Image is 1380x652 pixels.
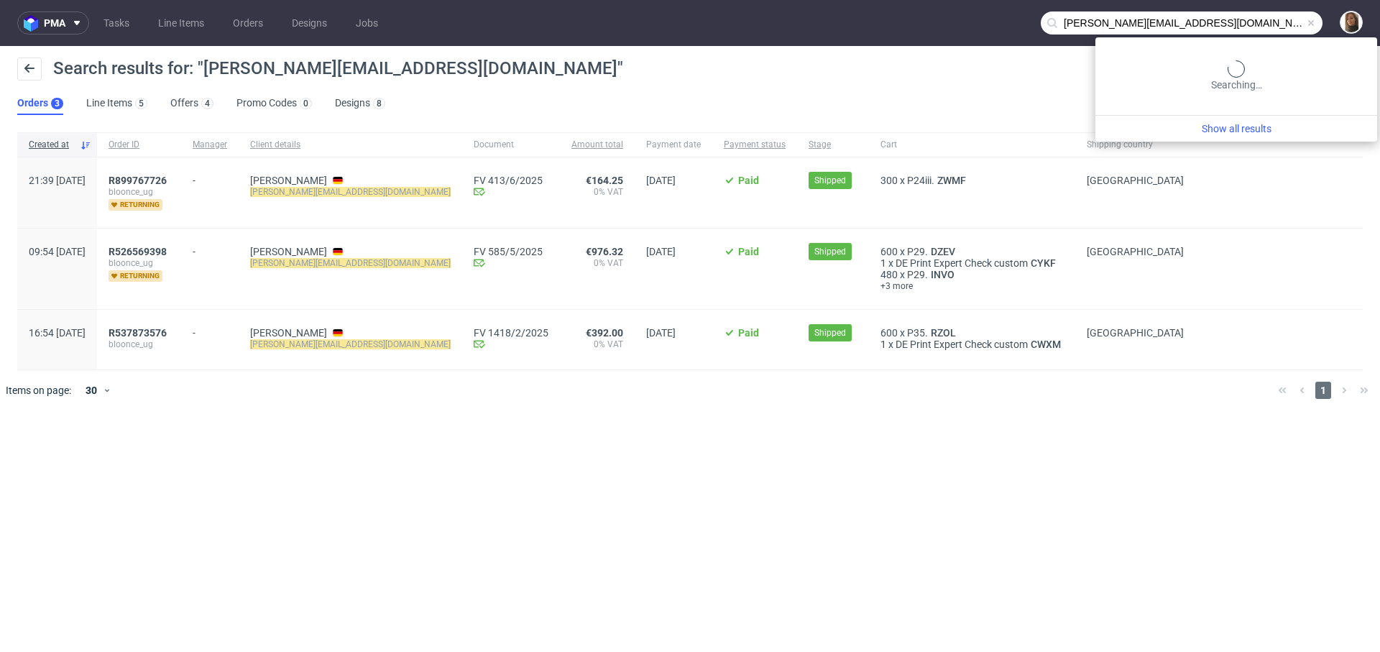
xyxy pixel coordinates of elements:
span: R899767726 [109,175,167,186]
span: €392.00 [586,327,623,339]
span: Payment status [724,139,786,151]
img: logo [24,15,44,32]
button: pma [17,12,89,35]
span: €164.25 [586,175,623,186]
span: 600 [880,327,898,339]
div: - [193,169,227,186]
span: 600 [880,246,898,257]
span: DE Print Expert Check custom [896,257,1028,269]
a: FV 1418/2/2025 [474,327,548,339]
a: CWXM [1028,339,1064,350]
a: Orders3 [17,92,63,115]
div: Searching… [1101,60,1371,92]
a: INVO [928,269,957,280]
span: Client details [250,139,451,151]
a: [PERSON_NAME] [250,175,327,186]
span: 1 [880,339,886,350]
span: 16:54 [DATE] [29,327,86,339]
span: Amount total [571,139,623,151]
span: Shipped [814,174,846,187]
span: Document [474,139,548,151]
span: [DATE] [646,175,676,186]
div: x [880,269,1064,280]
span: Order ID [109,139,170,151]
span: [GEOGRAPHIC_DATA] [1087,175,1184,186]
div: 4 [205,98,210,109]
div: 0 [303,98,308,109]
img: Angelina Marć [1341,12,1361,32]
a: R537873576 [109,327,170,339]
a: DZEV [928,246,958,257]
span: bloonce_ug [109,339,170,350]
a: RZOL [928,327,959,339]
span: 1 [880,257,886,269]
div: x [880,339,1064,350]
span: 0% VAT [571,339,623,350]
a: FV 585/5/2025 [474,246,548,257]
a: Orders [224,12,272,35]
div: - [193,240,227,257]
span: 0% VAT [571,257,623,269]
span: [GEOGRAPHIC_DATA] [1087,246,1184,257]
span: 1 [1315,382,1331,399]
span: Shipping country [1087,139,1184,151]
span: P29. [907,269,928,280]
span: 21:39 [DATE] [29,175,86,186]
span: bloonce_ug [109,257,170,269]
span: [DATE] [646,327,676,339]
span: Cart [880,139,1064,151]
a: Designs [283,12,336,35]
a: Show all results [1101,121,1371,136]
a: R526569398 [109,246,170,257]
span: Shipped [814,326,846,339]
span: bloonce_ug [109,186,170,198]
span: Shipped [814,245,846,258]
span: DE Print Expert Check custom [896,339,1028,350]
a: Offers4 [170,92,213,115]
div: x [880,327,1064,339]
span: 480 [880,269,898,280]
span: R526569398 [109,246,167,257]
span: [GEOGRAPHIC_DATA] [1087,327,1184,339]
span: Payment date [646,139,701,151]
div: 8 [377,98,382,109]
a: +3 more [880,280,1064,292]
mark: [PERSON_NAME][EMAIL_ADDRESS][DOMAIN_NAME] [250,258,451,268]
span: Created at [29,139,74,151]
span: 09:54 [DATE] [29,246,86,257]
div: 5 [139,98,144,109]
div: x [880,257,1064,269]
a: [PERSON_NAME] [250,246,327,257]
span: Paid [738,327,759,339]
span: pma [44,18,65,28]
a: FV 413/6/2025 [474,175,548,186]
span: P24iii. [907,175,934,186]
span: Paid [738,175,759,186]
span: [DATE] [646,246,676,257]
a: Line Items [149,12,213,35]
a: Designs8 [335,92,385,115]
span: Manager [193,139,227,151]
span: Items on page: [6,383,71,398]
span: €976.32 [586,246,623,257]
a: ZWMF [934,175,969,186]
mark: [PERSON_NAME][EMAIL_ADDRESS][DOMAIN_NAME] [250,339,451,349]
a: Promo Codes0 [236,92,312,115]
div: - [193,321,227,339]
span: Paid [738,246,759,257]
span: returning [109,199,162,211]
a: Line Items5 [86,92,147,115]
a: [PERSON_NAME] [250,327,327,339]
span: P35. [907,327,928,339]
div: x [880,246,1064,257]
a: Jobs [347,12,387,35]
a: CYKF [1028,257,1059,269]
div: 3 [55,98,60,109]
